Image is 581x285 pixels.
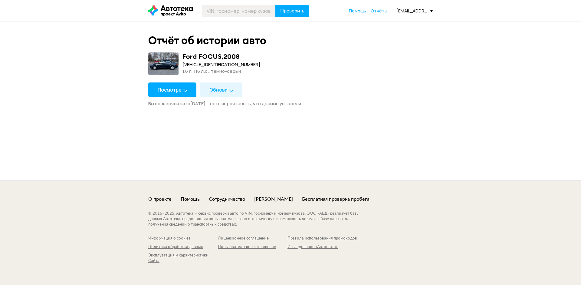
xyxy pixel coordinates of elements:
a: О проекте [148,196,172,203]
input: VIN, госномер, номер кузова [202,5,276,17]
a: [PERSON_NAME] [254,196,293,203]
a: Пользовательское соглашение [218,244,287,250]
button: Проверить [275,5,309,17]
a: Информация о cookies [148,236,218,241]
div: Отчёт об истории авто [148,34,266,47]
div: Ford FOCUS , 2008 [182,52,240,60]
div: Вы проверяли авто [DATE] — есть вероятность, что данные устарели. [148,101,433,107]
a: Бесплатная проверка пробега [302,196,369,203]
a: Политика обработки данных [148,244,218,250]
button: Посмотреть [148,82,196,97]
a: Отчёты [371,8,387,14]
a: Правила использования промокодов [287,236,357,241]
a: Помощь [181,196,200,203]
div: [VEHICLE_IDENTIFICATION_NUMBER] [182,61,260,68]
div: 1.6 л, 116 л.c., темно-серый [182,68,260,75]
a: Сотрудничество [209,196,245,203]
div: [EMAIL_ADDRESS][DOMAIN_NAME] [396,8,433,14]
div: © 2016– 2025 . Автотека — сервис проверки авто по VIN, госномеру и номеру кузова. ООО «АБД» реали... [148,211,371,227]
span: Посмотреть [158,86,187,93]
a: Исследование «Автостата» [287,244,357,250]
a: Эксплуатация и характеристики Сайта [148,253,218,264]
button: Обновить [200,82,242,97]
a: Помощь [349,8,366,14]
a: Лицензионное соглашение [218,236,287,241]
span: Проверить [280,8,304,13]
span: Обновить [209,86,233,93]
